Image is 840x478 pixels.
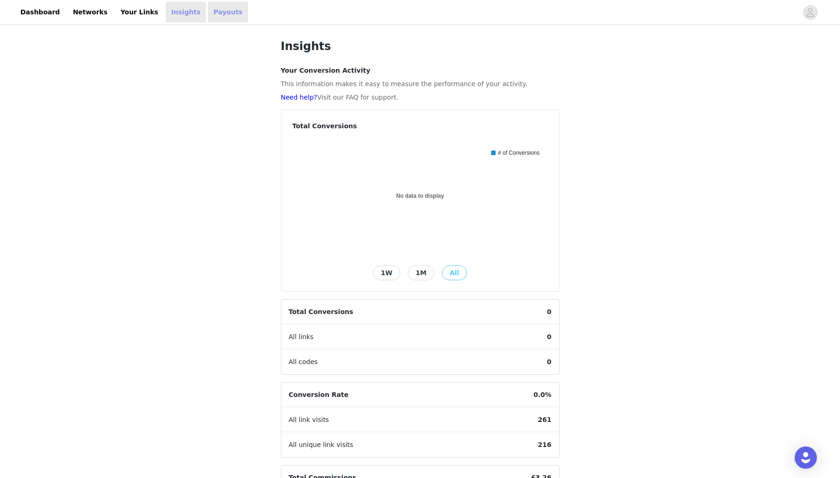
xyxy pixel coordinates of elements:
[530,433,559,457] span: 216
[530,408,559,432] span: 261
[408,265,435,280] button: 1M
[281,433,361,457] span: All unique link visits
[281,300,361,324] span: Total Conversions
[795,447,817,469] div: Open Intercom Messenger
[292,121,548,131] h4: Total Conversions
[115,2,164,23] a: Your Links
[442,265,467,280] button: All
[67,2,113,23] a: Networks
[166,2,206,23] a: Insights
[540,350,559,374] span: 0
[498,150,540,156] text: # of Conversions
[806,5,815,20] div: avatar
[281,408,336,432] span: All link visits
[281,93,560,102] p: Visit our FAQ for support.
[281,79,560,89] p: This information makes it easy to measure the performance of your activity.
[540,300,559,324] span: 0
[281,383,356,407] span: Conversion Rate
[15,2,65,23] a: Dashboard
[540,325,559,349] span: 0
[281,94,317,101] a: Need help?
[281,325,321,349] span: All links
[281,66,560,75] h4: Your Conversion Activity
[396,193,444,199] text: No data to display
[208,2,248,23] a: Payouts
[526,383,559,407] span: 0.0%
[373,265,400,280] button: 1W
[281,38,560,55] h1: Insights
[281,350,325,374] span: All codes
